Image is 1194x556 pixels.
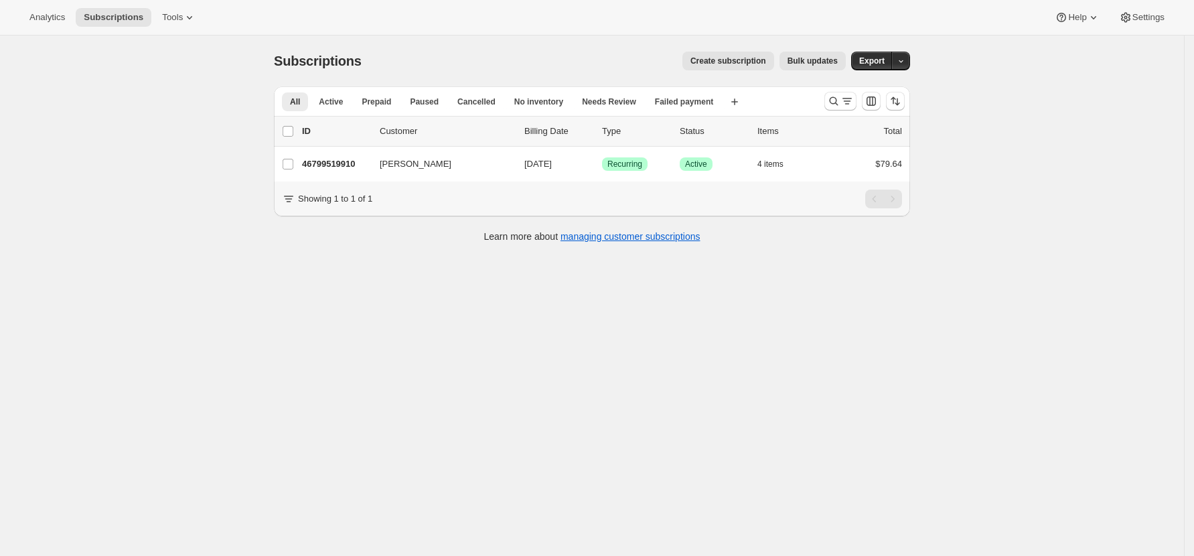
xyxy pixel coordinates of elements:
span: Prepaid [362,96,391,107]
p: Learn more about [484,230,700,243]
p: Total [884,125,902,138]
button: Bulk updates [779,52,846,70]
span: Subscriptions [84,12,143,23]
span: Needs Review [582,96,636,107]
p: Showing 1 to 1 of 1 [298,192,372,206]
span: Create subscription [690,56,766,66]
span: Cancelled [457,96,496,107]
a: managing customer subscriptions [561,231,700,242]
span: Analytics [29,12,65,23]
button: Create subscription [682,52,774,70]
div: 46799519910[PERSON_NAME][DATE]SuccessRecurringSuccessActive4 items$79.64 [302,155,902,173]
span: Active [685,159,707,169]
span: $79.64 [875,159,902,169]
span: Export [859,56,885,66]
span: Failed payment [655,96,713,107]
span: [PERSON_NAME] [380,157,451,171]
nav: Pagination [865,190,902,208]
div: Items [757,125,824,138]
button: Create new view [724,92,745,111]
button: [PERSON_NAME] [372,153,506,175]
span: Tools [162,12,183,23]
button: Sort the results [886,92,905,111]
span: All [290,96,300,107]
button: Settings [1111,8,1173,27]
span: Paused [410,96,439,107]
p: 46799519910 [302,157,369,171]
div: IDCustomerBilling DateTypeStatusItemsTotal [302,125,902,138]
span: Settings [1132,12,1165,23]
div: Type [602,125,669,138]
button: 4 items [757,155,798,173]
button: Help [1047,8,1108,27]
button: Subscriptions [76,8,151,27]
p: Status [680,125,747,138]
span: [DATE] [524,159,552,169]
span: No inventory [514,96,563,107]
button: Analytics [21,8,73,27]
span: Recurring [607,159,642,169]
span: Bulk updates [788,56,838,66]
span: Subscriptions [274,54,362,68]
button: Export [851,52,893,70]
span: 4 items [757,159,783,169]
span: Active [319,96,343,107]
p: ID [302,125,369,138]
button: Tools [154,8,204,27]
p: Billing Date [524,125,591,138]
button: Search and filter results [824,92,856,111]
p: Customer [380,125,514,138]
button: Customize table column order and visibility [862,92,881,111]
span: Help [1068,12,1086,23]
